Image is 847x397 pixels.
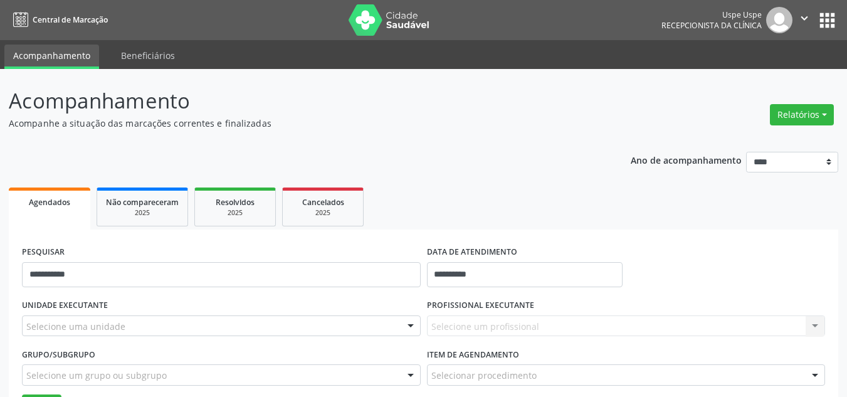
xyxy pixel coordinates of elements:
span: Não compareceram [106,197,179,208]
div: 2025 [292,208,354,218]
div: 2025 [204,208,266,218]
button: apps [816,9,838,31]
button: Relatórios [770,104,834,125]
p: Ano de acompanhamento [631,152,742,167]
span: Selecione um grupo ou subgrupo [26,369,167,382]
label: UNIDADE EXECUTANTE [22,296,108,315]
label: Grupo/Subgrupo [22,345,95,364]
label: PROFISSIONAL EXECUTANTE [427,296,534,315]
img: img [766,7,792,33]
label: DATA DE ATENDIMENTO [427,243,517,262]
span: Selecionar procedimento [431,369,537,382]
div: Uspe Uspe [661,9,762,20]
span: Recepcionista da clínica [661,20,762,31]
label: PESQUISAR [22,243,65,262]
span: Agendados [29,197,70,208]
label: Item de agendamento [427,345,519,364]
p: Acompanhamento [9,85,589,117]
i:  [797,11,811,25]
p: Acompanhe a situação das marcações correntes e finalizadas [9,117,589,130]
span: Selecione uma unidade [26,320,125,333]
a: Beneficiários [112,45,184,66]
a: Acompanhamento [4,45,99,69]
button:  [792,7,816,33]
span: Central de Marcação [33,14,108,25]
a: Central de Marcação [9,9,108,30]
div: 2025 [106,208,179,218]
span: Resolvidos [216,197,255,208]
span: Cancelados [302,197,344,208]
